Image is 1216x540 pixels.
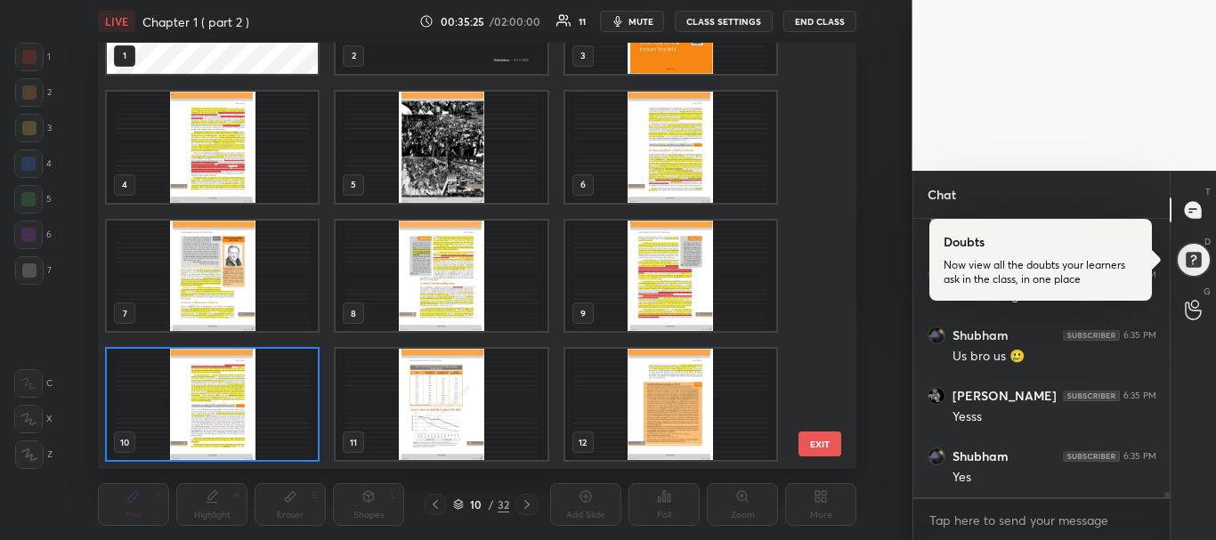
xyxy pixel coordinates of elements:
img: 1759408146BC5NN4.pdf [336,349,547,460]
div: 7 [15,256,52,285]
div: 6:35 PM [1123,391,1156,401]
div: ham to single hai hehe [953,287,1156,305]
div: / [489,499,494,510]
p: G [1204,285,1211,298]
div: 6:35 PM [1123,451,1156,462]
p: D [1204,235,1211,248]
button: CLASS SETTINGS [675,11,773,32]
div: 3 [15,114,52,142]
button: END CLASS [783,11,856,32]
span: mute [628,15,653,28]
img: thumbnail.jpg [928,327,944,343]
div: Us bro us 🥲 [953,348,1156,366]
p: Chat [913,171,970,218]
img: 4P8fHbbgJtejmAAAAAElFTkSuQmCC [1063,391,1120,401]
div: 6:34 PM [1123,270,1156,280]
div: X [14,405,53,433]
div: 5 [14,185,52,214]
img: 1759408146BC5NN4.pdf [565,92,776,203]
img: 1759408146BC5NN4.pdf [107,349,318,460]
img: 1759408146BC5NN4.pdf [107,92,318,203]
img: 1759408146BC5NN4.pdf [107,221,318,332]
div: LIVE [98,11,135,32]
div: grid [98,43,825,469]
div: 6 [14,221,52,249]
img: 1759408146BC5NN4.pdf [336,92,547,203]
div: Z [15,440,53,469]
div: C [14,369,53,398]
img: 4P8fHbbgJtejmAAAAAElFTkSuQmCC [1063,330,1120,341]
div: 10 [467,499,485,510]
img: 4P8fHbbgJtejmAAAAAElFTkSuQmCC [1063,451,1120,462]
button: EXIT [799,431,841,456]
div: grid [913,219,1171,497]
h4: Chapter 1 ( part 2 ) [142,13,249,30]
div: 6:35 PM [1123,330,1156,341]
div: ahem real [953,227,1156,245]
div: 2 [15,78,52,107]
div: 32 [498,496,509,512]
button: mute [600,11,664,32]
p: T [1205,185,1211,198]
h6: [PERSON_NAME] [953,388,1057,404]
img: 1759408146BC5NN4.pdf [565,349,776,460]
img: 1759408146BC5NN4.pdf [565,221,776,332]
img: thumbnail.jpg [928,267,944,283]
h6: Shubham [953,448,1009,464]
div: 11 [579,17,586,26]
img: thumbnail.jpg [928,448,944,464]
h6: Shubham [953,327,1009,343]
div: 1 [15,43,51,71]
img: 1759408146BC5NN4.pdf [336,221,547,332]
div: Yes [953,469,1156,487]
div: 4 [14,149,52,178]
img: thumbnail.jpg [928,388,944,404]
div: Yesss [953,408,1156,426]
